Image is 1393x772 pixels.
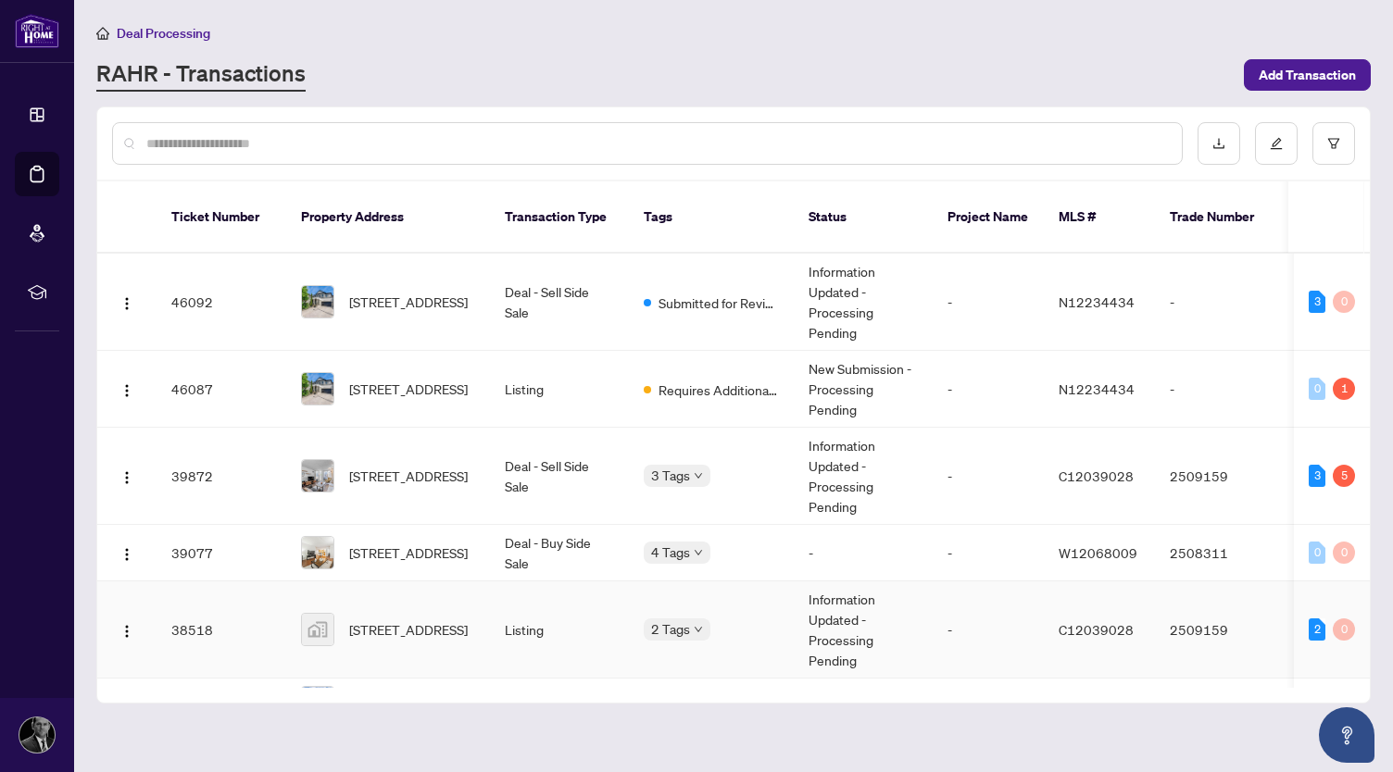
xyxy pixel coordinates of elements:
img: thumbnail-img [302,537,333,568]
img: Logo [119,383,134,398]
span: C12039028 [1059,467,1134,484]
td: 2508311 [1155,525,1285,581]
div: 2 [1309,618,1325,641]
img: Logo [119,624,134,639]
span: Requires Additional Docs [659,380,779,400]
td: - [933,254,1044,351]
th: Tags [629,181,794,254]
div: 0 [1309,378,1325,400]
button: Open asap [1319,707,1374,763]
span: edit [1270,137,1283,150]
img: thumbnail-img [302,614,333,645]
td: 46087 [157,351,286,428]
button: Logo [112,287,142,317]
td: 2509159 [1155,428,1285,525]
td: - [794,525,933,581]
img: Logo [119,296,134,311]
button: Logo [112,374,142,404]
td: Deal - Sell Side Sale [490,428,629,525]
span: home [96,27,109,40]
img: thumbnail-img [302,286,333,318]
td: Information Updated - Processing Pending [794,581,933,679]
div: 1 [1333,378,1355,400]
div: 0 [1333,291,1355,313]
a: RAHR - Transactions [96,58,306,92]
button: edit [1255,122,1298,165]
td: Deal - Sell Side Sale [490,254,629,351]
img: thumbnail-img [302,373,333,405]
td: 2509159 [1155,581,1285,679]
td: - [933,679,1044,728]
button: download [1198,122,1240,165]
div: 0 [1333,542,1355,564]
td: Information Updated - Processing Pending [794,428,933,525]
td: - [933,351,1044,428]
span: download [1212,137,1225,150]
span: 2 Tags [651,618,690,640]
td: New Submission - Processing Pending [794,351,933,428]
span: 4 Tags [651,542,690,563]
img: Logo [119,470,134,485]
th: Ticket Number [157,181,286,254]
span: [STREET_ADDRESS] [349,542,468,563]
td: 2506940 [1155,679,1285,728]
span: down [694,471,703,480]
button: Add Transaction [1244,59,1371,91]
button: Logo [112,538,142,567]
span: Deal Processing [117,25,210,42]
span: down [694,548,703,557]
td: Listing [490,581,629,679]
td: Listing [490,351,629,428]
td: - [1155,254,1285,351]
span: [STREET_ADDRESS] [349,466,468,486]
button: filter [1312,122,1355,165]
td: - [794,679,933,728]
span: Submitted for Review [659,293,779,313]
span: N12234434 [1059,380,1135,397]
div: 0 [1309,542,1325,564]
th: Trade Number [1155,181,1285,254]
span: W12068009 [1059,544,1137,561]
span: down [694,625,703,634]
span: [STREET_ADDRESS] [349,379,468,399]
button: Logo [112,615,142,644]
td: Deal - Buy Side Sale [490,525,629,581]
td: Deal - Referral Sale [490,679,629,728]
td: - [933,525,1044,581]
td: 39077 [157,525,286,581]
span: C12039028 [1059,621,1134,638]
th: Property Address [286,181,490,254]
img: thumbnail-img [302,460,333,492]
td: 39872 [157,428,286,525]
td: Information Updated - Processing Pending [794,254,933,351]
td: - [933,581,1044,679]
td: 46092 [157,254,286,351]
span: 3 Tags [651,465,690,486]
span: filter [1327,137,1340,150]
span: [STREET_ADDRESS] [349,619,468,640]
span: [STREET_ADDRESS] [349,292,468,312]
th: Transaction Type [490,181,629,254]
td: - [933,428,1044,525]
th: MLS # [1044,181,1155,254]
div: 3 [1309,291,1325,313]
td: 38518 [157,581,286,679]
span: Add Transaction [1259,60,1356,90]
div: 3 [1309,465,1325,487]
th: Status [794,181,933,254]
div: 0 [1333,618,1355,641]
span: N12234434 [1059,293,1135,310]
th: Project Name [933,181,1044,254]
img: logo [15,14,59,48]
img: Logo [119,547,134,562]
div: 5 [1333,465,1355,487]
td: - [1155,351,1285,428]
button: Logo [112,461,142,491]
img: Profile Icon [19,717,55,753]
img: thumbnail-img [302,687,333,718]
td: 36461 [157,679,286,728]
